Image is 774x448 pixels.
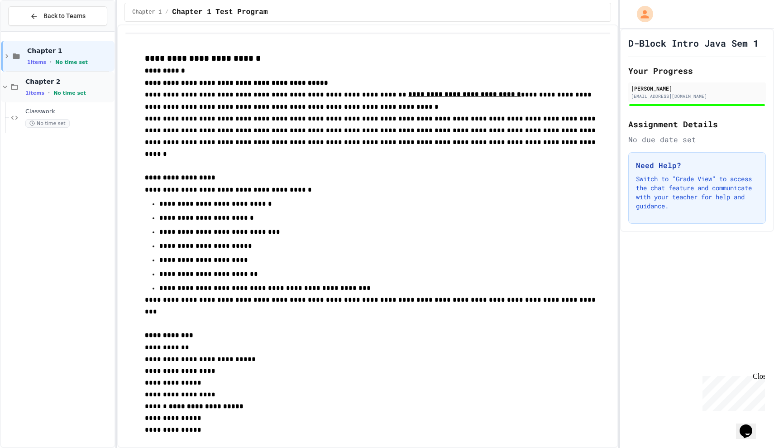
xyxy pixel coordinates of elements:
[48,89,50,96] span: •
[636,160,758,171] h3: Need Help?
[27,47,113,55] span: Chapter 1
[736,412,765,439] iframe: chat widget
[172,7,268,18] span: Chapter 1 Test Program
[132,9,162,16] span: Chapter 1
[27,59,46,65] span: 1 items
[165,9,168,16] span: /
[50,58,52,66] span: •
[699,372,765,411] iframe: chat widget
[627,4,655,24] div: My Account
[628,118,766,130] h2: Assignment Details
[628,134,766,145] div: No due date set
[43,11,86,21] span: Back to Teams
[25,119,70,128] span: No time set
[628,37,759,49] h1: D-Block Intro Java Sem 1
[4,4,62,58] div: Chat with us now!Close
[25,90,44,96] span: 1 items
[631,84,763,92] div: [PERSON_NAME]
[631,93,763,100] div: [EMAIL_ADDRESS][DOMAIN_NAME]
[8,6,107,26] button: Back to Teams
[25,77,113,86] span: Chapter 2
[628,64,766,77] h2: Your Progress
[25,108,113,116] span: Classwork
[636,174,758,211] p: Switch to "Grade View" to access the chat feature and communicate with your teacher for help and ...
[55,59,88,65] span: No time set
[53,90,86,96] span: No time set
